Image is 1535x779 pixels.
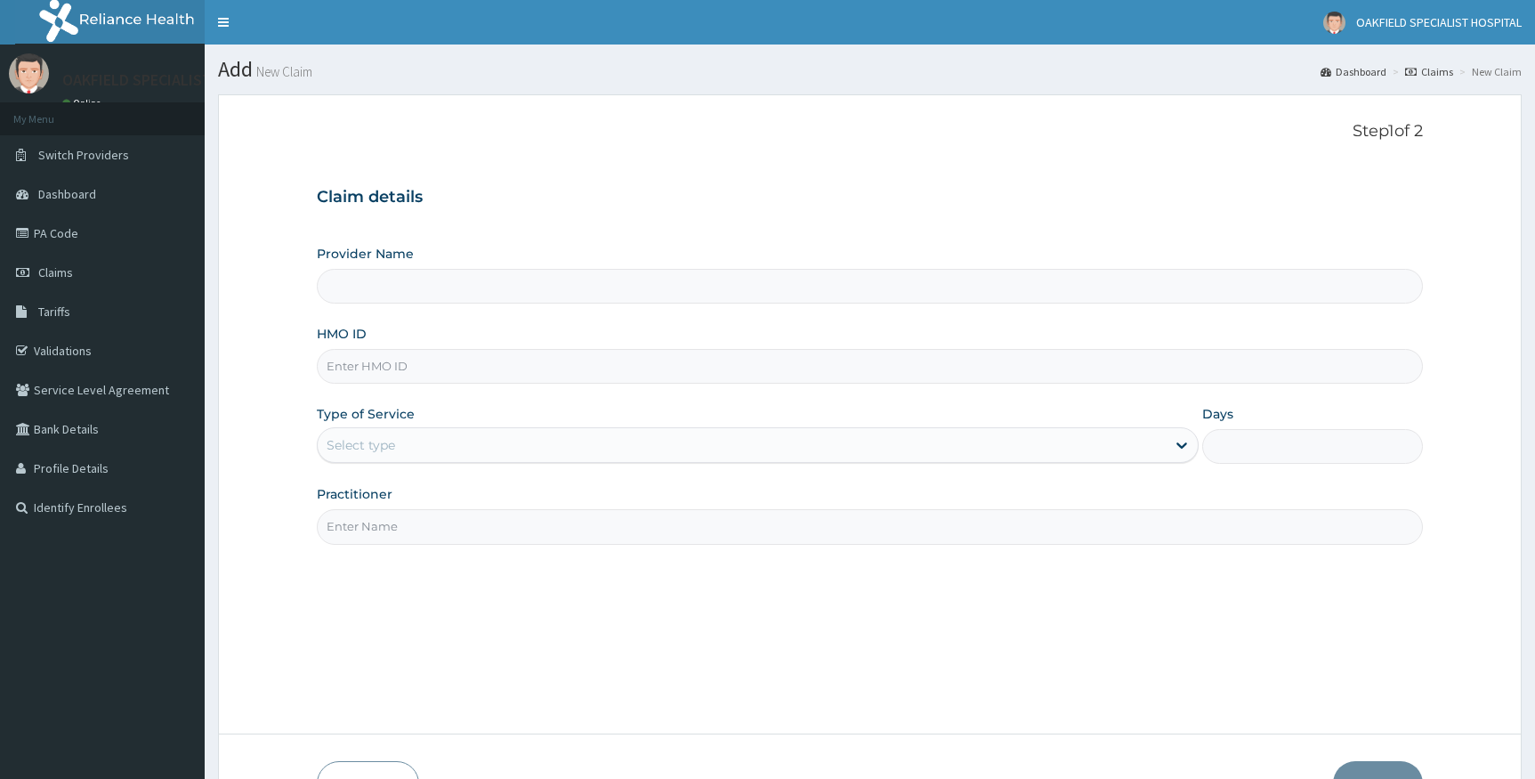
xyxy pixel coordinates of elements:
[62,97,105,110] a: Online
[38,186,96,202] span: Dashboard
[1323,12,1345,34] img: User Image
[38,264,73,280] span: Claims
[317,349,1424,384] input: Enter HMO ID
[327,436,395,454] div: Select type
[1356,14,1522,30] span: OAKFIELD SPECIALIST HOSPITAL
[218,58,1522,81] h1: Add
[62,72,285,88] p: OAKFIELD SPECIALIST HOSPITAL
[1321,64,1386,79] a: Dashboard
[317,509,1424,544] input: Enter Name
[317,325,367,343] label: HMO ID
[317,405,415,423] label: Type of Service
[317,245,414,263] label: Provider Name
[38,147,129,163] span: Switch Providers
[9,53,49,93] img: User Image
[317,188,1424,207] h3: Claim details
[38,304,70,320] span: Tariffs
[1405,64,1453,79] a: Claims
[1202,405,1233,423] label: Days
[1455,64,1522,79] li: New Claim
[317,485,392,503] label: Practitioner
[253,65,312,78] small: New Claim
[317,122,1424,142] p: Step 1 of 2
